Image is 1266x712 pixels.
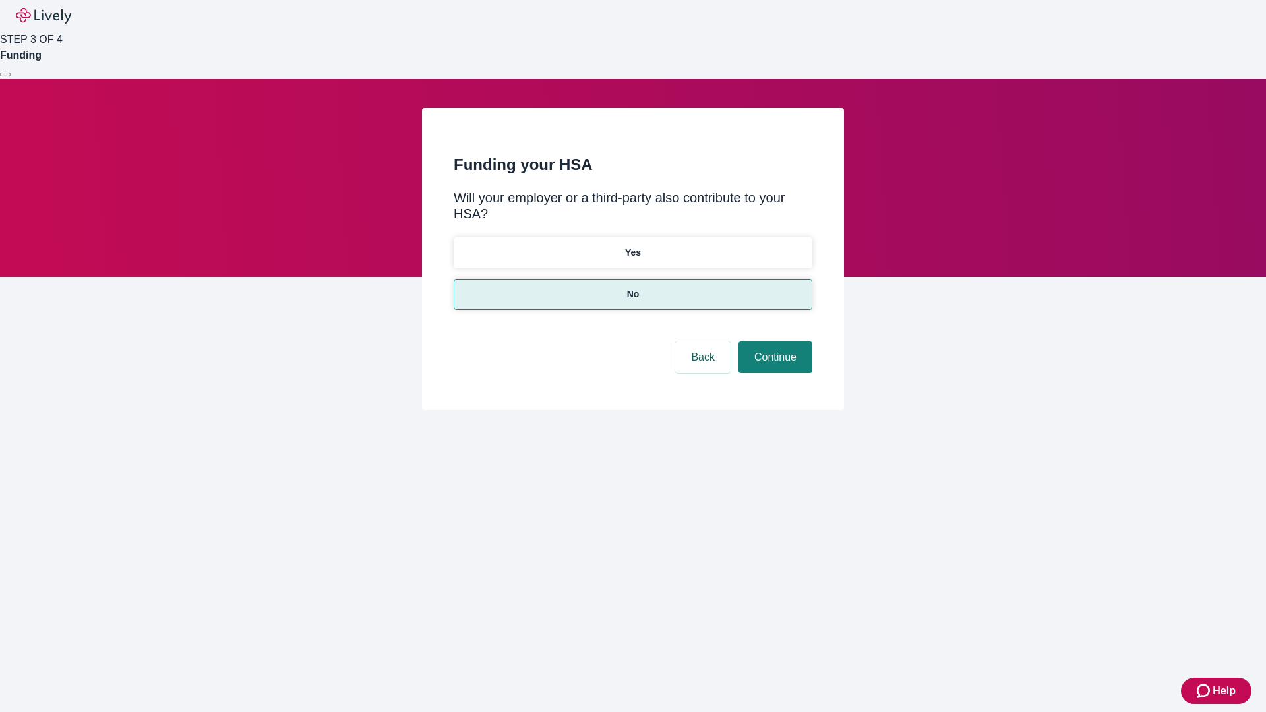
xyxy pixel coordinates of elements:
[454,190,812,222] div: Will your employer or a third-party also contribute to your HSA?
[16,8,71,24] img: Lively
[1181,678,1251,704] button: Zendesk support iconHelp
[454,279,812,310] button: No
[625,246,641,260] p: Yes
[454,153,812,177] h2: Funding your HSA
[1213,683,1236,699] span: Help
[738,341,812,373] button: Continue
[675,341,731,373] button: Back
[627,287,640,301] p: No
[454,237,812,268] button: Yes
[1197,683,1213,699] svg: Zendesk support icon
